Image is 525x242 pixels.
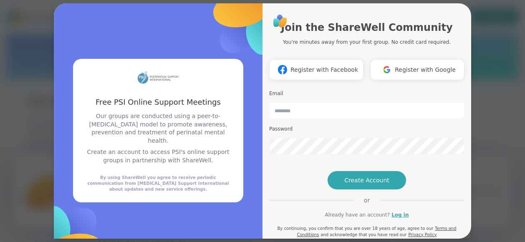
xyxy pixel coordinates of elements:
a: Terms and Conditions [297,226,456,237]
a: Privacy Policy [408,232,437,237]
img: partner logo [137,69,179,87]
span: By continuing, you confirm that you are over 18 years of age, agree to our [277,226,433,231]
h3: Email [269,90,464,97]
img: ShareWell Logomark [379,62,395,77]
img: ShareWell Logomark [275,62,290,77]
span: Register with Google [395,66,456,74]
span: or [354,196,380,204]
span: Register with Facebook [290,66,358,74]
span: and acknowledge that you have read our [321,232,406,237]
p: Our groups are conducted using a peer-to-[MEDICAL_DATA] model to promote awareness, prevention an... [83,112,233,145]
h3: Password [269,126,464,133]
button: Register with Google [370,59,464,80]
img: ShareWell Logo [271,12,290,30]
span: Create Account [344,176,389,184]
a: Log in [391,211,409,219]
h1: Join the ShareWell Community [281,20,452,35]
h3: Free PSI Online Support Meetings [83,97,233,107]
button: Create Account [328,171,406,189]
div: By using ShareWell you agree to receive periodic communication from [MEDICAL_DATA] Support Intern... [83,175,233,192]
p: Create an account to access PSI's online support groups in partnership with ShareWell. [83,148,233,164]
button: Register with Facebook [269,59,363,80]
span: Already have an account? [325,211,390,219]
p: You're minutes away from your first group. No credit card required. [283,38,451,46]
